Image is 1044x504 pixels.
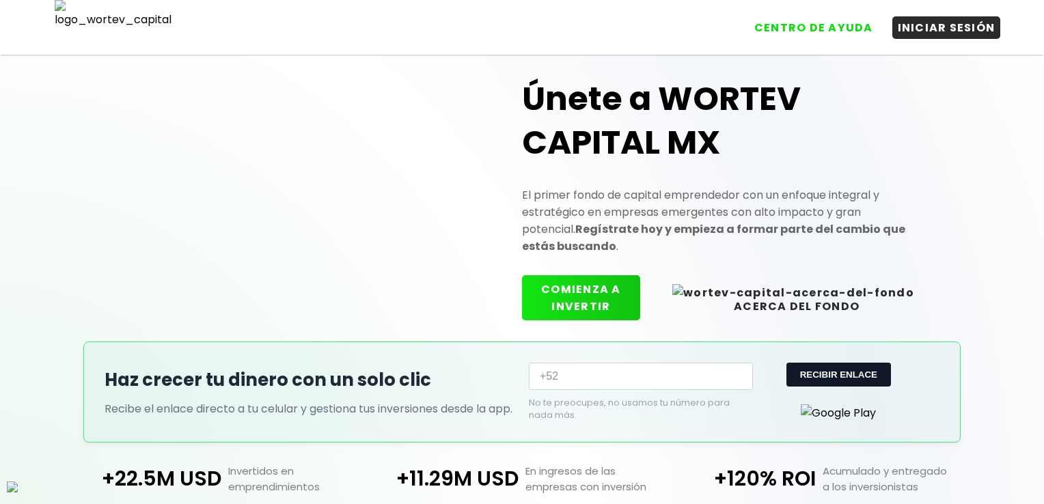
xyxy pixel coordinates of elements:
[522,275,640,320] button: COMIENZA A INVERTIR
[749,16,879,39] button: CENTRO DE AYUDA
[735,6,879,39] a: CENTRO DE AYUDA
[671,463,816,494] p: +120% ROI
[105,367,515,393] h2: Haz crecer tu dinero con un solo clic
[879,6,1001,39] a: INICIAR SESIÓN
[786,363,891,387] button: RECIBIR ENLACE
[654,275,939,320] button: ACERCA DEL FONDO
[7,481,18,492] img: logos_whatsapp-icon.svg
[801,404,876,421] img: Google Play
[373,463,519,494] p: +11.29M USD
[221,463,374,494] p: Invertidos en emprendimientos
[529,397,731,421] p: No te preocupes, no usamos tu número para nada más.
[519,463,671,494] p: En ingresos de las empresas con inversión
[76,463,221,494] p: +22.5M USD
[522,221,905,254] strong: Regístrate hoy y empieza a formar parte del cambio que estás buscando
[522,77,939,165] h1: Únete a WORTEV CAPITAL MX
[672,284,914,301] img: wortev-capital-acerca-del-fondo
[105,400,515,417] p: Recibe el enlace directo a tu celular y gestiona tus inversiones desde la app.
[522,186,939,255] p: El primer fondo de capital emprendedor con un enfoque integral y estratégico en empresas emergent...
[892,16,1001,39] button: INICIAR SESIÓN
[816,463,968,494] p: Acumulado y entregado a los inversionistas
[522,298,654,314] a: COMIENZA A INVERTIR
